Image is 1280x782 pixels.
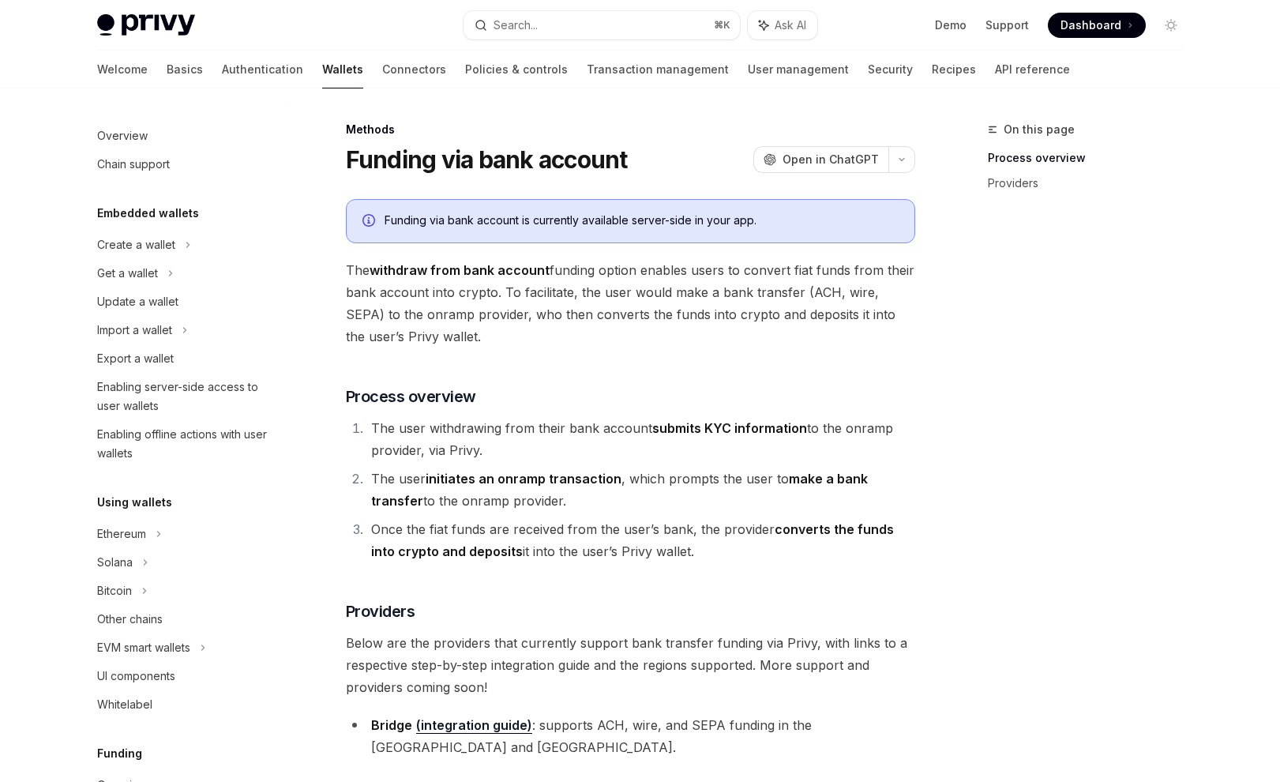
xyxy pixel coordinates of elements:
div: Chain support [97,155,170,174]
a: User management [748,51,849,88]
a: API reference [995,51,1070,88]
a: Policies & controls [465,51,568,88]
button: Open in ChatGPT [753,146,888,173]
a: UI components [84,662,287,690]
a: Enabling offline actions with user wallets [84,420,287,468]
li: : supports ACH, wire, and SEPA funding in the [GEOGRAPHIC_DATA] and [GEOGRAPHIC_DATA]. [346,714,915,758]
span: Ask AI [775,17,806,33]
div: EVM smart wallets [97,638,190,657]
h1: Funding via bank account [346,145,628,174]
a: Export a wallet [84,344,287,373]
img: light logo [97,14,195,36]
a: Transaction management [587,51,729,88]
a: Welcome [97,51,148,88]
div: Search... [494,16,538,35]
a: Demo [935,17,967,33]
span: The funding option enables users to convert fiat funds from their bank account into crypto. To fa... [346,259,915,348]
a: Whitelabel [84,690,287,719]
div: Export a wallet [97,349,174,368]
a: Wallets [322,51,363,88]
li: Once the fiat funds are received from the user’s bank, the provider it into the user’s Privy wallet. [366,518,915,562]
div: UI components [97,667,175,686]
svg: Info [362,214,378,230]
a: Enabling server-side access to user wallets [84,373,287,420]
div: Other chains [97,610,163,629]
a: Providers [988,171,1196,196]
span: Process overview [346,385,476,408]
a: Authentication [222,51,303,88]
span: Dashboard [1060,17,1121,33]
strong: withdraw from bank account [370,262,550,278]
div: Methods [346,122,915,137]
h5: Funding [97,744,142,763]
button: Toggle dark mode [1158,13,1184,38]
li: The user withdrawing from their bank account to the onramp provider, via Privy. [366,417,915,461]
div: Ethereum [97,524,146,543]
a: Security [868,51,913,88]
a: Update a wallet [84,288,287,316]
span: Providers [346,600,415,622]
span: ⌘ K [714,19,730,32]
div: Create a wallet [97,235,175,254]
span: Below are the providers that currently support bank transfer funding via Privy, with links to a r... [346,632,915,698]
div: Get a wallet [97,264,158,283]
h5: Using wallets [97,493,172,512]
div: Bitcoin [97,581,132,600]
div: Enabling offline actions with user wallets [97,425,277,463]
div: Solana [97,553,133,572]
a: Support [985,17,1029,33]
li: The user , which prompts the user to to the onramp provider. [366,468,915,512]
div: Update a wallet [97,292,178,311]
div: Enabling server-side access to user wallets [97,378,277,415]
span: Open in ChatGPT [783,152,879,167]
a: Recipes [932,51,976,88]
span: On this page [1004,120,1075,139]
a: Process overview [988,145,1196,171]
a: Basics [167,51,203,88]
div: Whitelabel [97,695,152,714]
div: Import a wallet [97,321,172,340]
a: Overview [84,122,287,150]
div: Funding via bank account is currently available server-side in your app. [385,212,899,230]
a: Connectors [382,51,446,88]
strong: Bridge [371,717,412,733]
a: (integration guide) [416,717,532,734]
div: Overview [97,126,148,145]
button: Ask AI [748,11,817,39]
button: Search...⌘K [464,11,740,39]
strong: initiates an onramp transaction [426,471,621,487]
a: Other chains [84,605,287,633]
a: Chain support [84,150,287,179]
h5: Embedded wallets [97,204,199,223]
strong: submits KYC information [652,420,807,436]
a: Dashboard [1048,13,1146,38]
